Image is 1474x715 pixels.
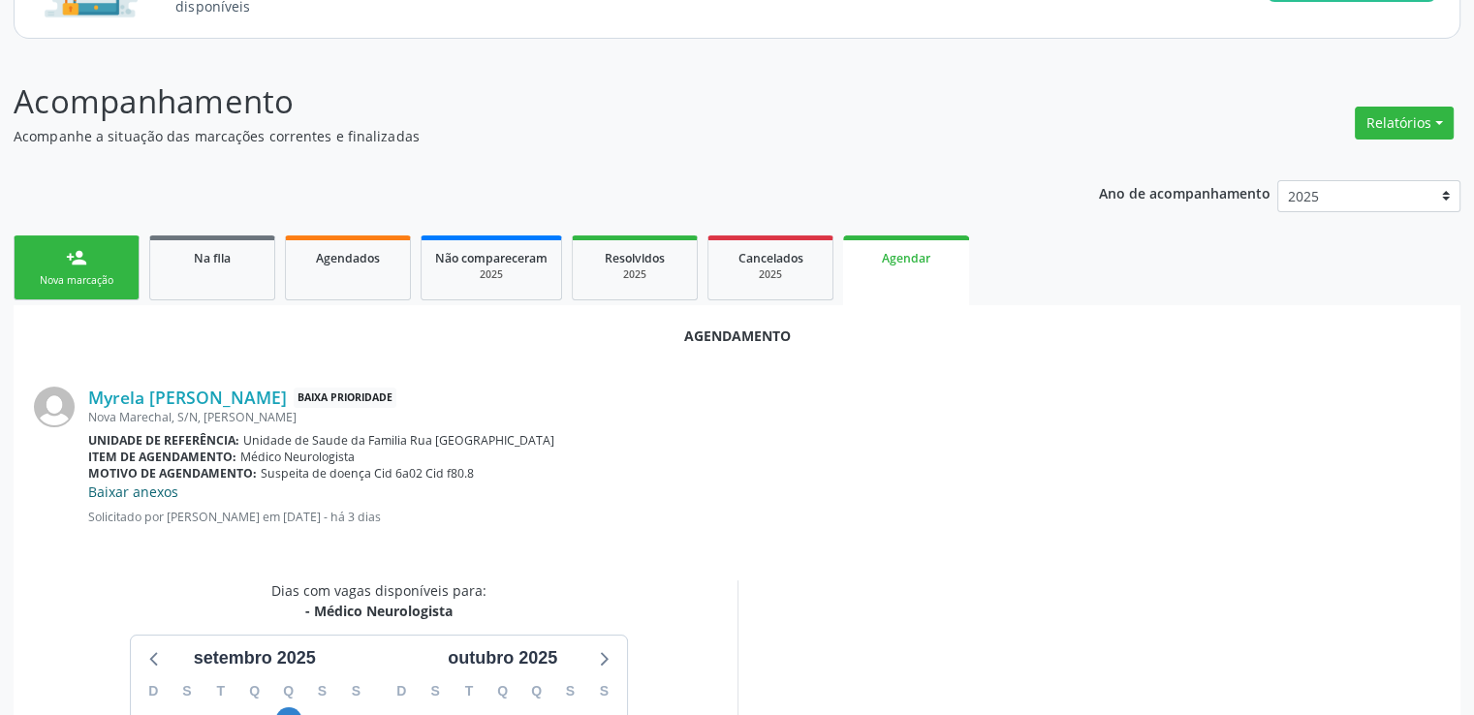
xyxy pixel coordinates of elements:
img: img [34,387,75,427]
div: Nova Marechal, S/N, [PERSON_NAME] [88,409,1440,425]
div: 2025 [586,267,683,282]
div: Q [519,676,553,706]
b: Unidade de referência: [88,432,239,449]
div: 2025 [435,267,548,282]
div: T [204,676,237,706]
div: T [452,676,486,706]
div: S [171,676,204,706]
span: Suspeita de doença Cid 6a02 Cid f80.8 [261,465,474,482]
a: Myrela [PERSON_NAME] [88,387,287,408]
div: S [419,676,453,706]
div: Q [486,676,519,706]
span: Médico Neurologista [240,449,355,465]
div: - Médico Neurologista [271,601,486,621]
span: Resolvidos [605,250,665,266]
span: Cancelados [738,250,803,266]
div: outubro 2025 [440,645,565,671]
p: Ano de acompanhamento [1099,180,1270,204]
b: Item de agendamento: [88,449,236,465]
p: Solicitado por [PERSON_NAME] em [DATE] - há 3 dias [88,509,1440,525]
div: S [305,676,339,706]
span: Agendar [882,250,930,266]
span: Unidade de Saude da Familia Rua [GEOGRAPHIC_DATA] [243,432,554,449]
div: Agendamento [34,326,1440,346]
p: Acompanhamento [14,78,1026,126]
div: S [339,676,373,706]
b: Motivo de agendamento: [88,465,257,482]
span: Não compareceram [435,250,548,266]
div: S [587,676,621,706]
div: S [553,676,587,706]
span: Agendados [316,250,380,266]
div: person_add [66,247,87,268]
div: Q [271,676,305,706]
div: D [385,676,419,706]
span: Baixa Prioridade [294,388,396,408]
a: Baixar anexos [88,482,178,501]
div: Q [237,676,271,706]
p: Acompanhe a situação das marcações correntes e finalizadas [14,126,1026,146]
span: Na fila [194,250,231,266]
div: Nova marcação [28,273,125,288]
div: setembro 2025 [186,645,324,671]
div: D [137,676,171,706]
div: Dias com vagas disponíveis para: [271,580,486,621]
div: 2025 [722,267,819,282]
button: Relatórios [1355,107,1454,140]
